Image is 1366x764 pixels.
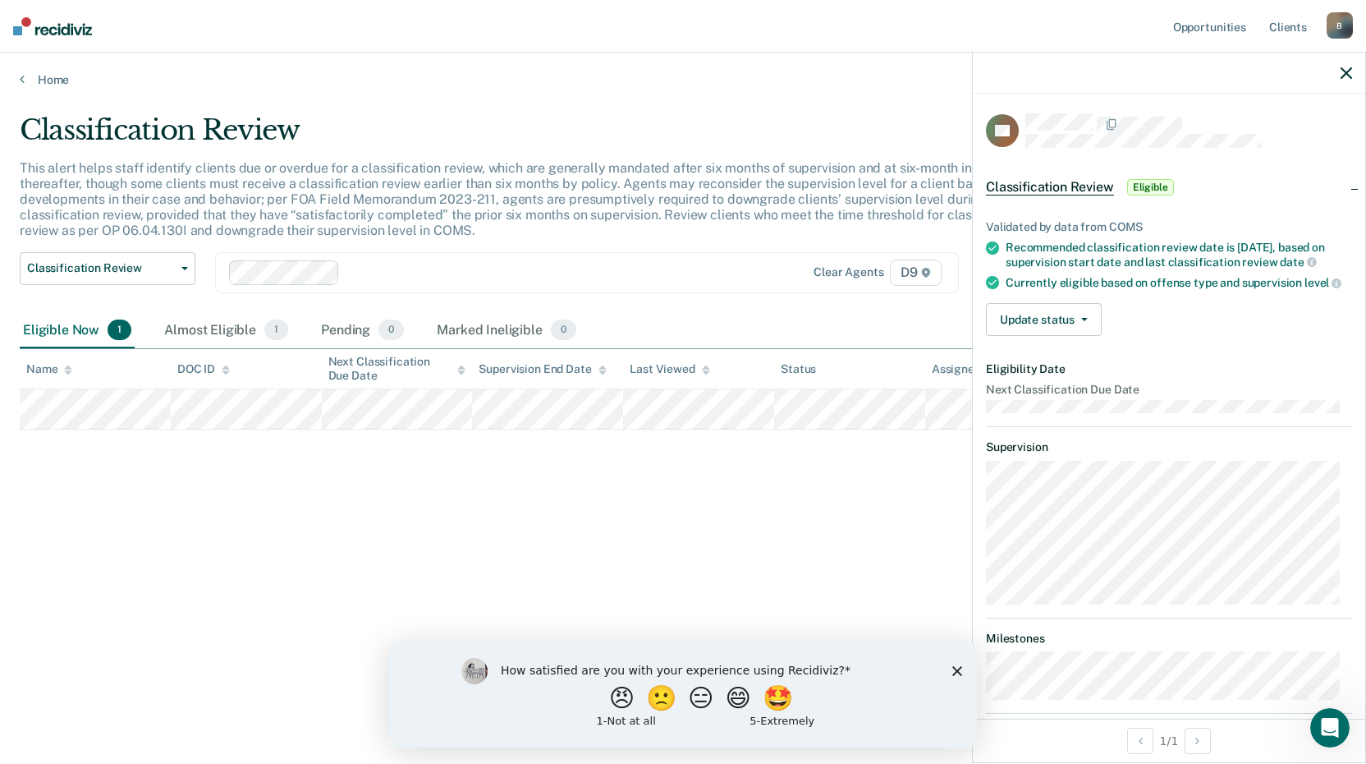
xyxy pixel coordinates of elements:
[1327,12,1353,39] div: B
[479,362,606,376] div: Supervision End Date
[378,320,404,341] span: 0
[973,719,1365,762] div: 1 / 1
[890,260,942,286] span: D9
[986,632,1352,646] dt: Milestones
[20,113,1044,160] div: Classification Review
[986,383,1352,397] dt: Next Classification Due Date
[1127,728,1153,754] button: Previous Opportunity
[27,261,175,275] span: Classification Review
[1006,275,1352,290] div: Currently eligible based on offense type and supervision
[26,362,72,376] div: Name
[1127,179,1174,196] span: Eligible
[108,320,131,341] span: 1
[1185,728,1211,754] button: Next Opportunity
[986,303,1102,336] button: Update status
[20,160,1026,239] p: This alert helps staff identify clients due or overdue for a classification review, which are gen...
[551,320,576,341] span: 0
[630,362,709,376] div: Last Viewed
[264,320,288,341] span: 1
[986,179,1114,196] span: Classification Review
[986,220,1352,234] div: Validated by data from COMS
[986,440,1352,454] dt: Supervision
[318,313,407,349] div: Pending
[177,362,230,376] div: DOC ID
[973,161,1365,214] div: Classification ReviewEligible
[161,313,291,349] div: Almost Eligible
[13,17,92,35] img: Recidiviz
[1304,276,1341,289] span: level
[814,265,883,279] div: Clear agents
[781,362,816,376] div: Status
[1310,708,1350,748] iframe: Intercom live chat
[389,642,977,748] iframe: Survey by Kim from Recidiviz
[1280,255,1316,269] span: date
[986,362,1352,376] dt: Eligibility Date
[932,362,1009,376] div: Assigned to
[433,313,580,349] div: Marked Ineligible
[328,355,466,383] div: Next Classification Due Date
[20,72,1346,87] a: Home
[20,313,135,349] div: Eligible Now
[1006,241,1352,269] div: Recommended classification review date is [DATE], based on supervision start date and last classi...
